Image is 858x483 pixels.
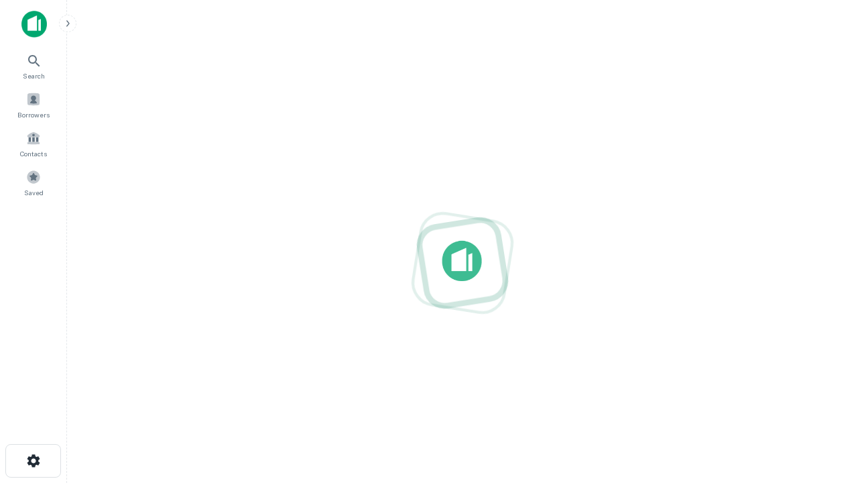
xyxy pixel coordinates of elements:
img: capitalize-icon.png [21,11,47,38]
span: Contacts [20,148,47,159]
iframe: Chat Widget [791,333,858,397]
span: Search [23,70,45,81]
a: Saved [4,164,63,201]
span: Borrowers [17,109,50,120]
a: Search [4,48,63,84]
span: Saved [24,187,44,198]
a: Borrowers [4,87,63,123]
a: Contacts [4,125,63,162]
